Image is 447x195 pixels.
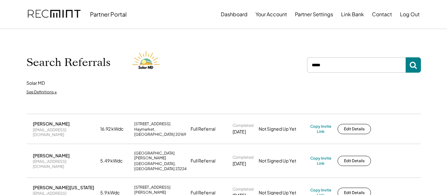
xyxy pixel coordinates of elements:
div: [GEOGRAPHIC_DATA][PERSON_NAME] [134,151,187,161]
div: 16.92 kWdc [100,126,130,132]
img: Solar%20MD%20LOgo.png [129,45,164,80]
div: Full Referral [191,158,215,164]
button: Dashboard [221,8,248,21]
div: [EMAIL_ADDRESS][DOMAIN_NAME] [33,159,96,169]
div: [EMAIL_ADDRESS][DOMAIN_NAME] [33,127,96,137]
div: Partner Portal [90,11,127,18]
div: Solar MD [26,80,45,86]
div: Full Referral [191,126,215,132]
div: [PERSON_NAME] [33,121,70,126]
img: recmint-logotype%403x.png [28,4,80,25]
button: Edit Details [338,124,371,134]
div: [PERSON_NAME] [33,153,70,158]
div: [STREET_ADDRESS][PERSON_NAME] [134,185,187,195]
button: Log Out [400,8,420,21]
div: Not Signed Up Yet [259,158,306,164]
button: Your Account [255,8,287,21]
div: [PERSON_NAME][US_STATE] [33,184,94,190]
div: Completed [233,123,254,128]
div: Copy Invite Link [310,156,331,166]
div: Completed [233,155,254,160]
div: 5.49 kWdc [100,158,130,164]
div: Completed [233,187,254,192]
div: [STREET_ADDRESS] [134,121,171,126]
div: Not Signed Up Yet [259,126,306,132]
div: [DATE] [233,161,246,167]
div: See Definitions ↓ [26,90,57,95]
h1: Search Referrals [26,56,110,69]
div: Haymarket, [GEOGRAPHIC_DATA] 20169 [134,127,187,137]
button: Edit Details [338,156,371,166]
button: Contact [372,8,392,21]
button: Partner Settings [295,8,333,21]
div: [DATE] [233,129,246,135]
button: Link Bank [341,8,364,21]
div: [GEOGRAPHIC_DATA], [GEOGRAPHIC_DATA] 23224 [134,161,187,171]
div: Copy Invite Link [310,124,331,134]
